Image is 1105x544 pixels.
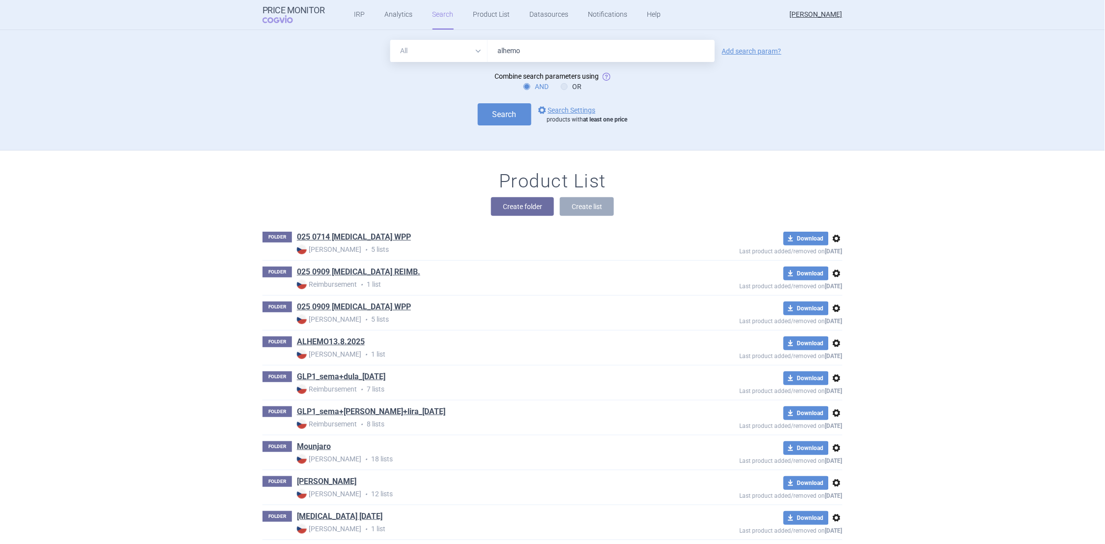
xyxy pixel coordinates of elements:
i: • [361,489,371,499]
strong: at least one price [583,116,628,123]
strong: Price Monitor [262,5,325,15]
a: GLP1_sema+[PERSON_NAME]+lira_[DATE] [297,406,445,417]
p: Last product added/removed on [669,385,843,394]
a: Add search param? [722,48,782,55]
p: 8 lists [297,419,669,429]
strong: [PERSON_NAME] [297,454,361,464]
h1: ALHEMO13.8.2025 [297,336,365,349]
button: Create list [560,197,614,216]
p: 5 lists [297,244,669,255]
p: FOLDER [262,267,292,277]
strong: [DATE] [825,457,843,464]
button: Download [784,476,829,490]
h1: OZEMPIC 30.6.2025 [297,511,382,524]
i: • [357,420,367,429]
i: • [361,315,371,325]
a: [PERSON_NAME] [297,476,356,487]
h1: GLP1_sema+dula_15.8.2025 [297,371,385,384]
p: FOLDER [262,511,292,522]
strong: [DATE] [825,388,843,394]
div: products with [547,116,628,124]
strong: [DATE] [825,492,843,499]
img: CZ [297,419,307,429]
button: Search [478,103,531,125]
strong: [PERSON_NAME] [297,349,361,359]
strong: [DATE] [825,283,843,290]
a: Search Settings [536,104,596,116]
img: CZ [297,279,307,289]
h1: Mounjaro KWIKPEN [297,476,356,489]
button: Download [784,371,829,385]
p: Last product added/removed on [669,280,843,290]
strong: [PERSON_NAME] [297,244,361,254]
p: FOLDER [262,476,292,487]
p: 1 list [297,349,669,360]
img: CZ [297,384,307,394]
a: Mounjaro [297,441,331,452]
a: Price MonitorCOGVIO [262,5,325,24]
h1: 025 0909 WEGOVY REIMB. [297,267,420,279]
a: [MEDICAL_DATA] [DATE] [297,511,382,522]
p: FOLDER [262,441,292,452]
p: FOLDER [262,371,292,382]
h1: 025 0714 WEGOVY WPP [297,232,411,244]
img: CZ [297,454,307,464]
p: 5 lists [297,314,669,325]
h1: Mounjaro [297,441,331,454]
p: Last product added/removed on [669,350,843,360]
p: FOLDER [262,406,292,417]
p: 7 lists [297,384,669,394]
button: Download [784,511,829,525]
button: Download [784,441,829,455]
span: Combine search parameters using [494,72,599,80]
strong: [DATE] [825,248,843,255]
p: 12 lists [297,489,669,499]
h1: GLP1_sema+dula+lira_15.8.2025 [297,406,445,419]
p: 1 list [297,279,669,290]
p: FOLDER [262,336,292,347]
strong: [DATE] [825,353,843,360]
img: CZ [297,314,307,324]
a: GLP1_sema+dula_[DATE] [297,371,385,382]
strong: [DATE] [825,423,843,429]
a: 025 0714 [MEDICAL_DATA] WPP [297,232,411,242]
i: • [357,280,367,290]
p: FOLDER [262,232,292,242]
img: CZ [297,349,307,359]
span: COGVIO [262,15,307,23]
p: FOLDER [262,302,292,312]
label: OR [561,82,582,91]
button: Download [784,232,829,245]
i: • [361,245,371,255]
strong: Reimbursement [297,279,357,289]
p: Last product added/removed on [669,420,843,429]
i: • [361,350,371,360]
label: AND [523,82,549,91]
strong: [PERSON_NAME] [297,314,361,324]
h1: 025 0909 WEGOVY WPP [297,302,411,314]
p: Last product added/removed on [669,525,843,534]
button: Download [784,302,829,315]
p: Last product added/removed on [669,315,843,325]
i: • [357,385,367,394]
button: Download [784,336,829,350]
strong: Reimbursement [297,384,357,394]
button: Download [784,406,829,420]
strong: [PERSON_NAME] [297,524,361,534]
a: 025 0909 [MEDICAL_DATA] WPP [297,302,411,312]
button: Download [784,267,829,280]
strong: Reimbursement [297,419,357,429]
p: 18 lists [297,454,669,464]
img: CZ [297,489,307,499]
a: 025 0909 [MEDICAL_DATA] REIMB. [297,267,420,277]
strong: [DATE] [825,527,843,534]
p: Last product added/removed on [669,455,843,464]
i: • [361,454,371,464]
strong: [DATE] [825,318,843,325]
strong: [PERSON_NAME] [297,489,361,499]
button: Create folder [491,197,554,216]
i: • [361,524,371,534]
a: ALHEMO13.8.2025 [297,336,365,347]
h1: Product List [499,170,606,193]
p: Last product added/removed on [669,245,843,255]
